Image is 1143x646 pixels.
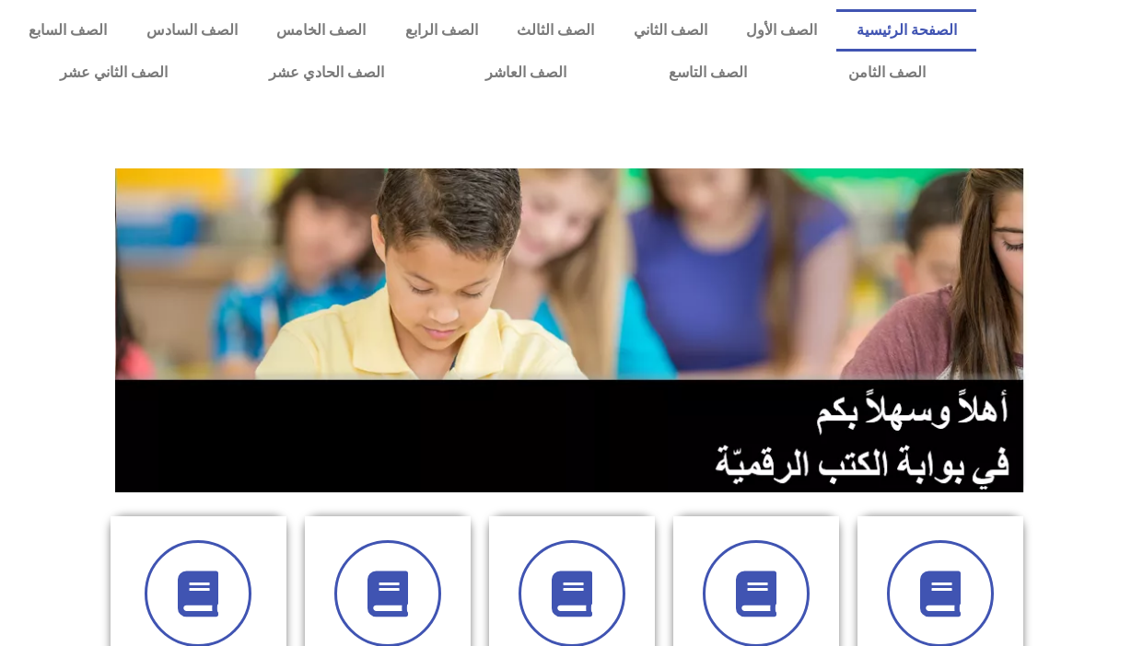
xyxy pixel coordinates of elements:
a: الصف السابع [9,9,126,52]
a: الصف السادس [126,9,256,52]
a: الصف الثامن [798,52,976,94]
a: الصف العاشر [435,52,617,94]
a: الصف الثاني عشر [9,52,218,94]
a: الصفحة الرئيسية [836,9,975,52]
a: الصف الأول [727,9,836,52]
a: الصف الثاني [613,9,726,52]
a: الصف الخامس [257,9,385,52]
a: الصف الرابع [385,9,496,52]
a: الصف الثالث [497,9,613,52]
a: الصف الحادي عشر [218,52,435,94]
a: الصف التاسع [617,52,797,94]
